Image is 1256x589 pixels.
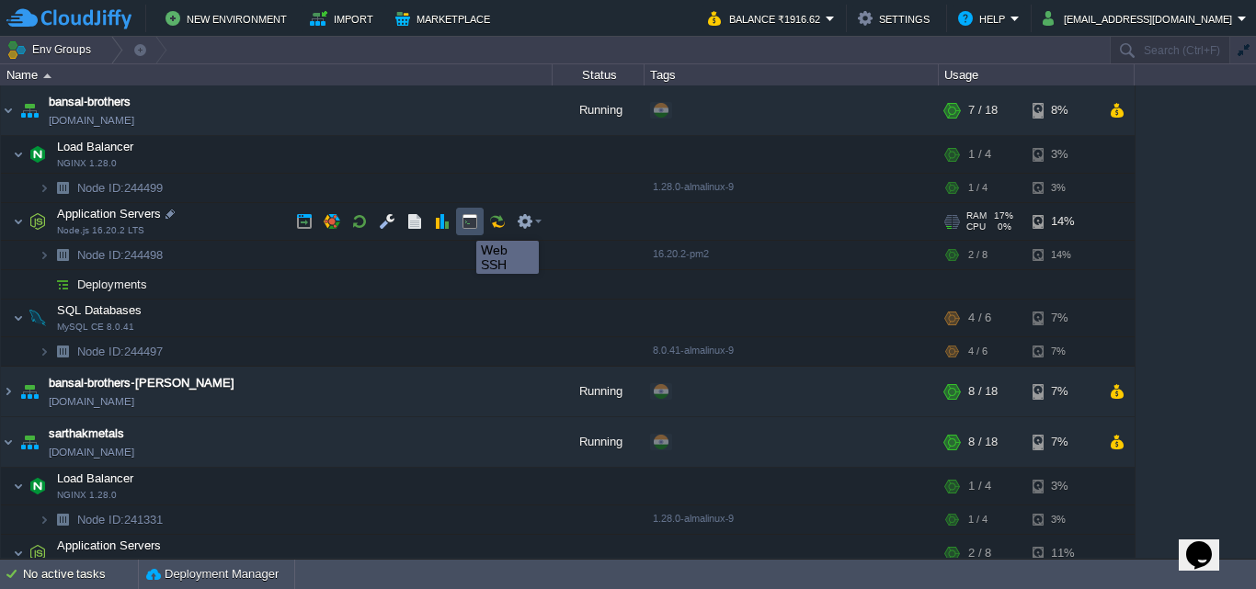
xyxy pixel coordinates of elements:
img: AMDAwAAAACH5BAEAAAAALAAAAAABAAEAAAICRAEAOw== [39,241,50,269]
button: New Environment [166,7,292,29]
div: 1 / 4 [968,174,988,202]
div: Tags [645,64,938,85]
div: Status [554,64,644,85]
span: Load Balancer [55,139,136,154]
img: AMDAwAAAACH5BAEAAAAALAAAAAABAAEAAAICRAEAOw== [25,203,51,240]
a: Application ServersNode.js 16.20.2 LTS [55,207,164,221]
img: AMDAwAAAACH5BAEAAAAALAAAAAABAAEAAAICRAEAOw== [1,367,16,416]
span: Node ID: [77,248,124,262]
img: AMDAwAAAACH5BAEAAAAALAAAAAABAAEAAAICRAEAOw== [50,505,75,534]
a: bansal-brothers [49,93,131,111]
button: Balance ₹1916.62 [708,7,826,29]
img: AMDAwAAAACH5BAEAAAAALAAAAAABAAEAAAICRAEAOw== [39,174,50,202]
img: AMDAwAAAACH5BAEAAAAALAAAAAABAAEAAAICRAEAOw== [50,270,75,299]
span: 1.28.0-almalinux-9 [653,513,734,524]
div: No active tasks [23,560,138,589]
img: AMDAwAAAACH5BAEAAAAALAAAAAABAAEAAAICRAEAOw== [1,417,16,467]
img: AMDAwAAAACH5BAEAAAAALAAAAAABAAEAAAICRAEAOw== [13,300,24,336]
button: Env Groups [6,37,97,62]
span: Application Servers [55,206,164,221]
img: AMDAwAAAACH5BAEAAAAALAAAAAABAAEAAAICRAEAOw== [25,136,51,173]
button: Settings [858,7,935,29]
div: 7% [1033,300,1092,336]
div: Running [553,367,645,416]
img: AMDAwAAAACH5BAEAAAAALAAAAAABAAEAAAICRAEAOw== [50,241,75,269]
a: Node ID:244497 [75,344,166,359]
div: 14% [1033,241,1092,269]
div: Running [553,85,645,135]
div: 3% [1033,468,1092,504]
a: Node ID:244498 [75,247,166,263]
a: Deployments [75,277,150,292]
div: 7% [1033,367,1092,416]
div: 11% [1033,535,1092,572]
img: AMDAwAAAACH5BAEAAAAALAAAAAABAAEAAAICRAEAOw== [39,337,50,366]
img: AMDAwAAAACH5BAEAAAAALAAAAAABAAEAAAICRAEAOw== [13,136,24,173]
img: AMDAwAAAACH5BAEAAAAALAAAAAABAAEAAAICRAEAOw== [13,468,24,504]
span: Load Balancer [55,470,136,486]
span: RAM [966,210,987,221]
div: 7 / 18 [968,85,998,135]
div: 7% [1033,417,1092,467]
span: 244499 [75,180,166,196]
div: 3% [1033,505,1092,534]
a: SQL DatabasesMySQL CE 8.0.41 [55,303,144,317]
span: Node.js 16.20.2 LTS [57,225,144,236]
div: 3% [1033,136,1092,173]
a: [DOMAIN_NAME] [49,392,134,411]
button: Deployment Manager [146,565,279,583]
button: Marketplace [395,7,496,29]
span: 0% [993,221,1011,232]
div: 8% [1033,85,1092,135]
span: 16.20.2-pm2 [653,248,709,259]
a: Node ID:244499 [75,180,166,196]
a: Load BalancerNGINX 1.28.0 [55,140,136,153]
span: 244498 [75,247,166,263]
img: AMDAwAAAACH5BAEAAAAALAAAAAABAAEAAAICRAEAOw== [50,174,75,202]
div: 4 / 6 [968,337,988,366]
img: CloudJiffy [6,7,131,30]
a: [DOMAIN_NAME] [49,443,134,461]
img: AMDAwAAAACH5BAEAAAAALAAAAAABAAEAAAICRAEAOw== [25,535,51,572]
iframe: chat widget [1179,515,1238,571]
div: 2 / 8 [968,241,988,269]
a: bansal-brothers-[PERSON_NAME] [49,374,234,392]
span: CPU [966,221,986,232]
div: 2 / 8 [968,535,991,572]
img: AMDAwAAAACH5BAEAAAAALAAAAAABAAEAAAICRAEAOw== [13,203,24,240]
div: Name [2,64,552,85]
span: 17% [994,210,1013,221]
a: [DOMAIN_NAME] [49,111,134,130]
img: AMDAwAAAACH5BAEAAAAALAAAAAABAAEAAAICRAEAOw== [17,85,42,135]
div: 3% [1033,174,1092,202]
img: AMDAwAAAACH5BAEAAAAALAAAAAABAAEAAAICRAEAOw== [17,367,42,416]
img: AMDAwAAAACH5BAEAAAAALAAAAAABAAEAAAICRAEAOw== [39,505,50,534]
a: sarthakmetals [49,425,124,443]
div: 1 / 4 [968,468,991,504]
span: NGINX 1.28.0 [57,158,117,169]
div: 8 / 18 [968,417,998,467]
button: Help [958,7,1011,29]
div: 4 / 6 [968,300,991,336]
img: AMDAwAAAACH5BAEAAAAALAAAAAABAAEAAAICRAEAOw== [43,74,51,78]
img: AMDAwAAAACH5BAEAAAAALAAAAAABAAEAAAICRAEAOw== [13,535,24,572]
span: NGINX 1.28.0 [57,490,117,501]
img: AMDAwAAAACH5BAEAAAAALAAAAAABAAEAAAICRAEAOw== [25,300,51,336]
span: Application Servers [55,538,164,553]
div: 8 / 18 [968,367,998,416]
span: MySQL CE 8.0.41 [57,322,134,333]
span: 244497 [75,344,166,359]
span: Node ID: [77,345,124,358]
button: Import [310,7,379,29]
span: Node ID: [77,513,124,527]
div: 14% [1033,203,1092,240]
span: 241331 [75,512,166,527]
a: Application ServersNode.js 16.20.2 LTS [55,538,164,552]
a: Load BalancerNGINX 1.28.0 [55,471,136,485]
img: AMDAwAAAACH5BAEAAAAALAAAAAABAAEAAAICRAEAOw== [25,468,51,504]
div: 1 / 4 [968,136,991,173]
